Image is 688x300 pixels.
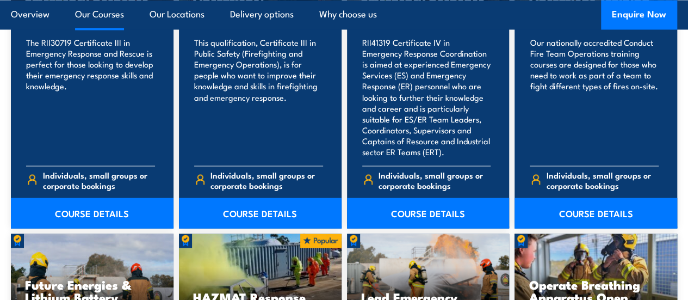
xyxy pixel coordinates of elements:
p: Our nationally accredited Conduct Fire Team Operations training courses are designed for those wh... [530,37,659,157]
a: COURSE DETAILS [11,198,173,228]
span: Individuals, small groups or corporate bookings [43,169,155,190]
span: Individuals, small groups or corporate bookings [210,169,323,190]
p: RII41319 Certificate IV in Emergency Response Coordination is aimed at experienced Emergency Serv... [362,37,491,157]
a: COURSE DETAILS [179,198,342,228]
a: COURSE DETAILS [515,198,677,228]
span: Individuals, small groups or corporate bookings [547,169,659,190]
p: The RII30719 Certificate III in Emergency Response and Rescue is perfect for those looking to dev... [26,37,155,157]
span: Individuals, small groups or corporate bookings [379,169,491,190]
p: This qualification, Certificate III in Public Safety (Firefighting and Emergency Operations), is ... [194,37,323,157]
a: COURSE DETAILS [347,198,510,228]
